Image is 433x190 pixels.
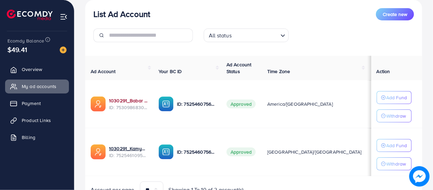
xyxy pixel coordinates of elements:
[5,80,69,93] a: My ad accounts
[377,91,412,104] button: Add Fund
[91,68,116,75] span: Ad Account
[7,10,53,20] img: logo
[377,139,412,152] button: Add Fund
[22,117,51,124] span: Product Links
[386,112,406,120] p: Withdraw
[7,37,44,44] span: Ecomdy Balance
[93,9,150,19] h3: List Ad Account
[22,100,41,107] span: Payment
[5,63,69,76] a: Overview
[267,149,362,155] span: [GEOGRAPHIC_DATA]/[GEOGRAPHIC_DATA]
[7,45,27,54] span: $49.41
[5,97,69,110] a: Payment
[177,100,216,108] p: ID: 7525460756331528209
[109,145,148,152] a: 1030291_Kamyab Imports_1752157964630
[377,68,390,75] span: Action
[177,148,216,156] p: ID: 7525460756331528209
[109,152,148,159] span: ID: 7525461095948746753
[109,97,148,104] a: 1030291_Babar Imports_1753444527335
[5,114,69,127] a: Product Links
[91,97,106,111] img: ic-ads-acc.e4c84228.svg
[159,97,174,111] img: ic-ba-acc.ded83a64.svg
[204,29,289,42] div: Search for option
[159,144,174,159] img: ic-ba-acc.ded83a64.svg
[377,157,412,170] button: Withdraw
[109,145,148,159] div: <span class='underline'>1030291_Kamyab Imports_1752157964630</span></br>7525461095948746753
[208,31,233,40] span: All status
[22,134,35,141] span: Billing
[60,13,68,21] img: menu
[267,68,290,75] span: Time Zone
[159,68,182,75] span: Your BC ID
[109,104,148,111] span: ID: 7530986830230224912
[22,66,42,73] span: Overview
[109,97,148,111] div: <span class='underline'>1030291_Babar Imports_1753444527335</span></br>7530986830230224912
[386,141,407,150] p: Add Fund
[234,29,278,40] input: Search for option
[60,47,67,53] img: image
[5,131,69,144] a: Billing
[227,61,252,75] span: Ad Account Status
[22,83,56,90] span: My ad accounts
[376,8,414,20] button: Create new
[383,11,407,18] span: Create new
[227,100,256,108] span: Approved
[91,144,106,159] img: ic-ads-acc.e4c84228.svg
[386,160,406,168] p: Withdraw
[377,109,412,122] button: Withdraw
[386,93,407,102] p: Add Fund
[410,167,428,185] img: image
[267,101,333,107] span: America/[GEOGRAPHIC_DATA]
[227,148,256,156] span: Approved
